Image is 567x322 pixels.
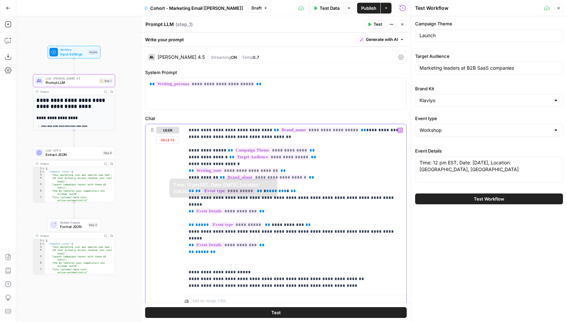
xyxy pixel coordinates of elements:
[320,5,340,11] span: Test Data
[251,5,262,11] span: Draft
[145,115,407,122] label: Chat
[33,170,45,173] div: 2
[374,21,382,27] span: Test
[150,5,243,11] span: Cohort - Marketing Email [[PERSON_NAME]]
[88,223,98,227] div: Step 4
[175,21,193,28] span: ( step_1 )
[46,76,97,80] span: LLM · [PERSON_NAME] 4.5
[33,249,45,255] div: 4
[33,46,115,59] div: WorkflowInput SettingsInputs
[103,151,113,155] div: Step 6
[415,53,563,60] label: Target Audience
[33,268,45,274] div: 7
[33,274,45,277] div: 8
[46,148,101,153] span: LLM · GPT-5
[141,32,411,46] div: Write your prompt
[33,177,45,183] div: 4
[271,309,281,316] span: Test
[42,242,45,245] span: Toggle code folding, rows 2 through 8
[33,246,45,249] div: 3
[361,5,376,11] span: Publish
[33,218,115,275] div: Multiple OutputsFormat JSONStep 4Output{ "Subject Lines":[ "Your marketing just got smarter—see h...
[415,20,563,27] label: Campaign Theme
[33,239,45,242] div: 1
[242,55,253,60] span: Temp
[42,239,45,242] span: Toggle code folding, rows 1 through 14
[33,242,45,245] div: 2
[42,167,45,170] span: Toggle code folding, rows 1 through 14
[208,53,211,60] span: |
[73,130,75,146] g: Edge from step_1 to step_6
[415,147,563,154] label: Event Details
[88,50,98,54] div: Inputs
[40,234,101,238] div: Output
[420,159,559,173] textarea: Time: 12 pm EST, Date: [DATE], Location: [GEOGRAPHIC_DATA], [GEOGRAPHIC_DATA]
[145,124,179,308] div: userDelete
[420,127,550,134] input: Workshop
[73,58,75,74] g: Edge from start to step_1
[145,21,174,28] textarea: Prompt LLM
[33,189,45,196] div: 6
[145,69,407,76] label: System Prompt
[145,307,407,318] button: Test
[42,170,45,173] span: Toggle code folding, rows 2 through 8
[211,55,231,60] span: Streaming
[140,3,247,14] button: Cohort - Marketing Email [[PERSON_NAME]]
[60,51,86,57] span: Input Settings
[366,37,398,43] span: Generate with AI
[46,152,101,157] span: Extract JSON
[60,220,86,225] span: Multiple Outputs
[156,127,179,134] button: user
[415,85,563,92] label: Brand Kit
[33,196,45,202] div: 7
[415,115,563,122] label: Event type
[33,255,45,261] div: 5
[156,136,179,144] button: Delete
[60,224,86,229] span: Format JSON
[248,4,271,13] button: Draft
[309,3,344,14] button: Test Data
[158,55,205,60] div: [PERSON_NAME] 4.5
[33,167,45,170] div: 1
[40,162,101,166] div: Output
[357,35,407,44] button: Generate with AI
[253,55,259,60] span: 0.7
[40,90,101,94] div: Output
[237,53,242,60] span: |
[73,202,75,218] g: Edge from step_6 to step_4
[33,146,115,203] div: LLM · GPT-5Extract JSONStep 6Output{ "subject lines":[ "Your marketing just got smarter—see how",...
[33,183,45,189] div: 5
[33,261,45,268] div: 6
[60,48,86,52] span: Workflow
[33,202,45,205] div: 8
[474,195,504,202] span: Test Workflow
[415,193,563,204] button: Test Workflow
[46,80,97,85] span: Prompt LLM
[357,3,380,14] button: Publish
[33,174,45,177] div: 3
[420,97,550,104] input: Klaviyo
[99,78,113,84] div: Step 1
[231,55,237,60] span: ON
[364,20,385,29] button: Test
